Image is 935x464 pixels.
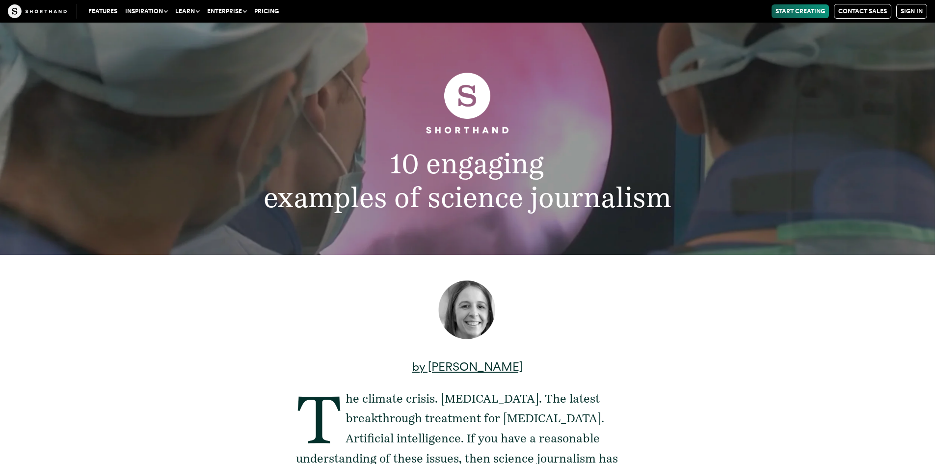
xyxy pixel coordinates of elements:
[203,4,250,18] button: Enterprise
[84,4,121,18] a: Features
[834,4,891,19] a: Contact Sales
[171,4,203,18] button: Learn
[412,359,523,374] a: by [PERSON_NAME]
[772,4,829,18] a: Start Creating
[250,4,283,18] a: Pricing
[8,4,67,18] img: The Craft
[121,4,171,18] button: Inspiration
[148,147,786,214] h2: 10 engaging examples of science journalism
[896,4,927,19] a: Sign in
